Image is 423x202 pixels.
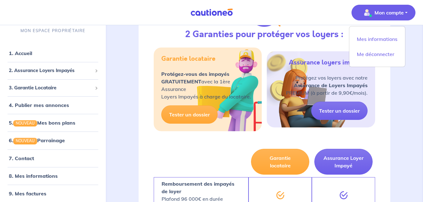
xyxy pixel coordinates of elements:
h5: Garantie locataire [161,55,215,63]
div: 1. Accueil [3,47,103,59]
strong: Remboursement des impayés de loyer [162,181,234,194]
div: illu_account_valid_menu.svgMon compte [349,26,405,67]
span: 3. Garantie Locataire [9,84,92,92]
p: Mon compte [374,9,404,16]
p: MON ESPACE PROPRIÉTAIRE [20,28,85,34]
p: avec la 1ère Assurance Loyers Impayés à charge du locataire. [161,70,254,100]
a: 6.NOUVEAUParrainage [9,137,65,144]
button: Garantie locataire [251,149,309,175]
div: 2. Assurance Loyers Impayés [3,65,103,77]
a: 1. Accueil [9,50,32,56]
h3: 2 Garanties pour protéger vos loyers : [185,29,344,40]
a: 8. Mes informations [9,173,58,179]
a: Mes informations [352,34,403,44]
p: Protégez vos loyers avec notre PREMIUM (à partir de 9,90€/mois). [286,74,368,97]
div: 8. Mes informations [3,170,103,182]
a: 4. Publier mes annonces [9,102,69,108]
strong: Assurance de Loyers Impayés [294,82,368,88]
div: 7. Contact [3,152,103,165]
div: 5.NOUVEAUMes bons plans [3,116,103,129]
div: 3. Garantie Locataire [3,82,103,94]
div: 9. Mes factures [3,187,103,200]
a: 5.NOUVEAUMes bons plans [9,120,75,126]
a: 9. Mes factures [9,190,46,197]
div: 6.NOUVEAUParrainage [3,134,103,147]
h5: Assurance loyers impayés [289,59,368,66]
a: Tester un dossier [311,102,368,120]
a: Me déconnecter [352,49,403,59]
img: Cautioneo [188,8,235,16]
button: illu_account_valid_menu.svgMon compte [352,5,415,20]
span: 2. Assurance Loyers Impayés [9,67,92,74]
img: illu_account_valid_menu.svg [362,8,372,18]
strong: Protégez-vous des impayés GRATUITEMENT [161,71,229,85]
div: 4. Publier mes annonces [3,99,103,111]
a: Tester un dossier [161,105,218,124]
a: 7. Contact [9,155,34,161]
button: Assurance Loyer Impayé [314,149,373,175]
